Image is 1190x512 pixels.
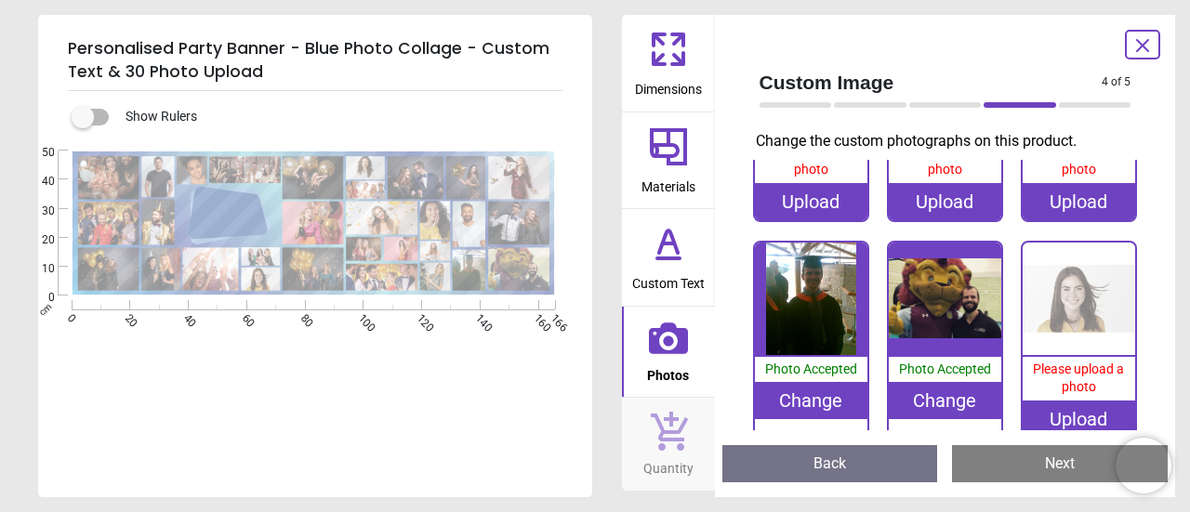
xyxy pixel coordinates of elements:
span: Materials [641,169,695,197]
span: 0 [63,311,75,323]
span: cm [36,301,53,318]
div: Change [755,382,867,419]
span: 166 [548,311,560,323]
span: 80 [297,311,309,323]
span: Photo Accepted [765,361,857,376]
span: 40 [20,174,55,190]
span: 10 [20,261,55,277]
span: 120 [413,311,425,323]
span: 4 of 5 [1102,74,1130,90]
button: Materials [622,112,715,209]
div: Change [889,382,1001,419]
button: Quantity [622,398,715,491]
button: Dimensions [622,15,715,112]
h5: Personalised Party Banner - Blue Photo Collage - Custom Text & 30 Photo Upload [68,30,562,91]
span: Custom Image [760,69,1103,96]
span: 40 [179,311,192,323]
div: Upload [1023,400,1135,438]
div: Upload [889,183,1001,220]
span: Custom Text [632,266,705,294]
button: Custom Text [622,209,715,306]
iframe: Brevo live chat [1116,438,1171,493]
span: Please upload a photo [1033,361,1124,395]
span: 160 [530,311,542,323]
span: Photo Accepted [899,361,991,376]
span: 20 [121,311,133,323]
span: 20 [20,232,55,248]
span: 60 [238,311,250,323]
div: Upload [1023,183,1135,220]
span: 30 [20,203,55,219]
button: Photos [622,307,715,398]
button: Next [952,445,1168,482]
div: Show Rulers [83,106,592,128]
span: 50 [20,145,55,161]
span: Dimensions [635,72,702,99]
span: Quantity [643,451,694,479]
p: Change the custom photographs on this product. [756,131,1146,151]
span: 100 [354,311,366,323]
span: 140 [471,311,483,323]
span: 0 [20,290,55,306]
button: Back [722,445,938,482]
span: Photos [647,358,689,386]
div: Upload [755,183,867,220]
